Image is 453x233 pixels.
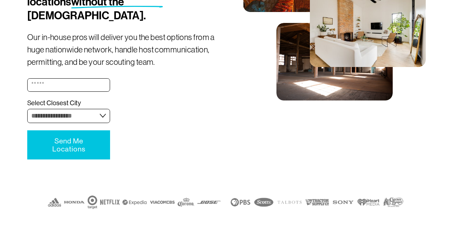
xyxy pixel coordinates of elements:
[52,137,85,153] span: Send Me Locations
[27,130,110,159] button: Send Me LocationsSend Me Locations
[27,109,110,123] select: Select Closest City
[27,31,227,68] p: Our in-house pros will deliver you the best options from a huge nationwide network, handle host c...
[27,99,81,107] span: Select Closest City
